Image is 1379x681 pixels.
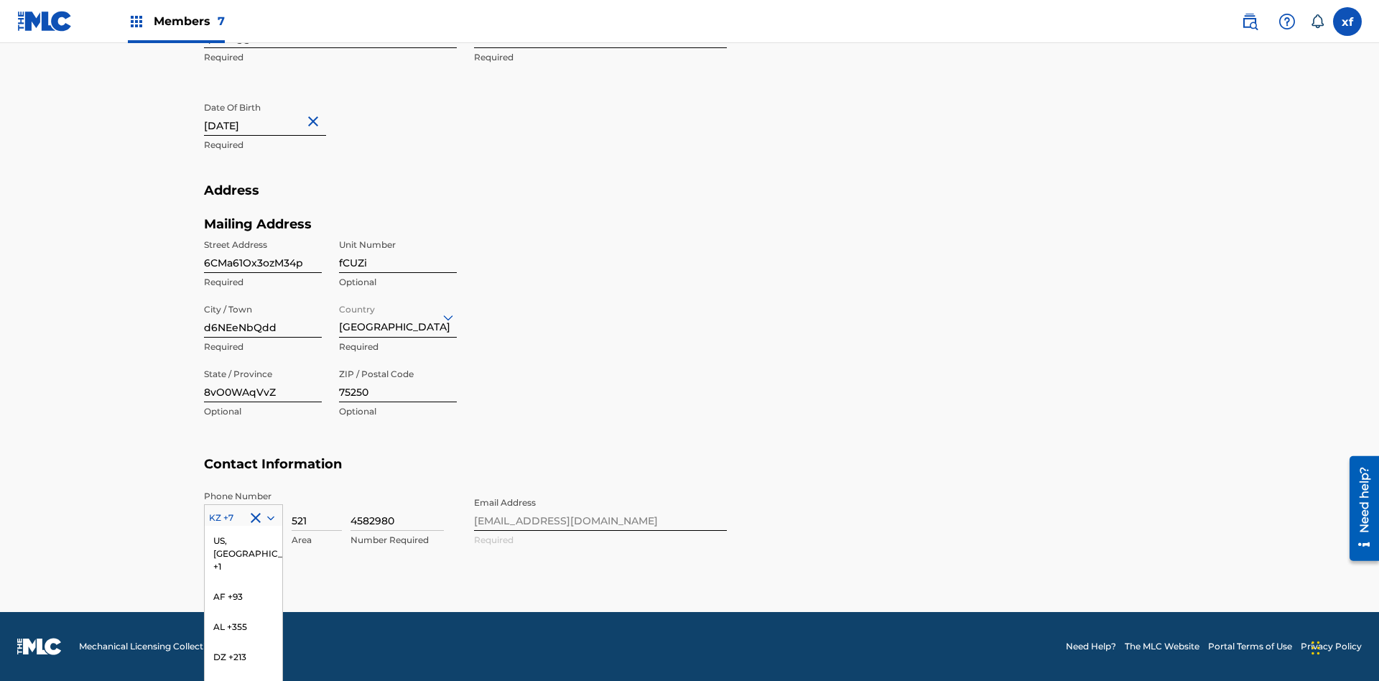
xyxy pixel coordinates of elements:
p: Required [204,340,322,353]
p: Required [339,340,457,353]
a: The MLC Website [1125,640,1199,653]
h5: Contact Information [204,456,1175,490]
p: Required [204,139,457,152]
p: Number Required [350,534,444,547]
img: logo [17,638,62,655]
span: Mechanical Licensing Collective © 2025 [79,640,246,653]
span: Members [154,13,225,29]
iframe: Resource Center [1339,450,1379,568]
iframe: Chat Widget [1307,612,1379,681]
div: [GEOGRAPHIC_DATA] [339,300,457,335]
span: 7 [218,14,225,28]
img: search [1241,13,1258,30]
p: Optional [204,405,322,418]
img: help [1278,13,1296,30]
label: Country [339,295,375,316]
div: Drag [1311,626,1320,670]
div: US, [GEOGRAPHIC_DATA] +1 [205,526,282,582]
p: Optional [339,405,457,418]
a: Portal Terms of Use [1208,640,1292,653]
div: AF +93 [205,582,282,612]
div: Help [1273,7,1301,36]
p: Optional [339,276,457,289]
img: MLC Logo [17,11,73,32]
div: Notifications [1310,14,1324,29]
p: Required [204,276,322,289]
h5: Mailing Address [204,216,457,233]
p: Area [292,534,342,547]
button: Close [305,99,326,143]
a: Need Help? [1066,640,1116,653]
a: Privacy Policy [1301,640,1362,653]
div: User Menu [1333,7,1362,36]
p: Required [474,51,727,64]
div: AL +355 [205,612,282,642]
div: DZ +213 [205,642,282,672]
p: Required [204,51,457,64]
h5: Address [204,182,1175,216]
img: Top Rightsholders [128,13,145,30]
a: Public Search [1235,7,1264,36]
